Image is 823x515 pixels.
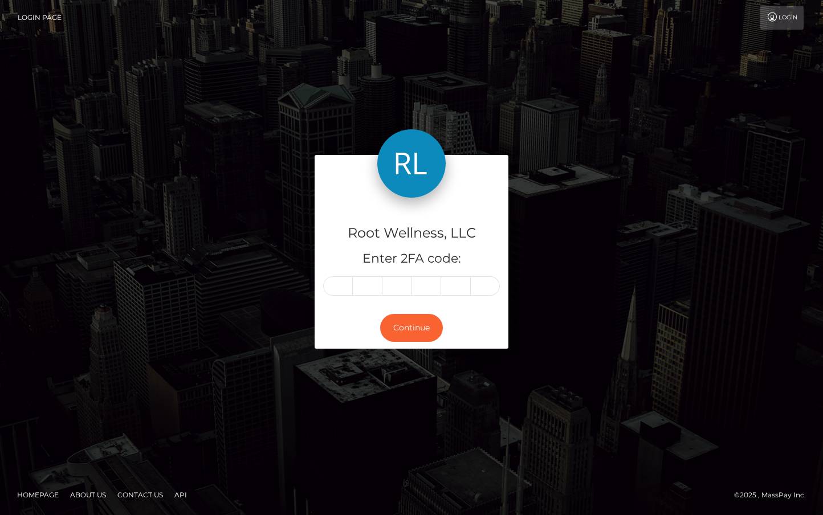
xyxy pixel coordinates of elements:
[66,486,111,504] a: About Us
[323,250,500,268] h5: Enter 2FA code:
[13,486,63,504] a: Homepage
[760,6,804,30] a: Login
[377,129,446,198] img: Root Wellness, LLC
[113,486,168,504] a: Contact Us
[170,486,192,504] a: API
[380,314,443,342] button: Continue
[18,6,62,30] a: Login Page
[323,223,500,243] h4: Root Wellness, LLC
[734,489,814,501] div: © 2025 , MassPay Inc.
